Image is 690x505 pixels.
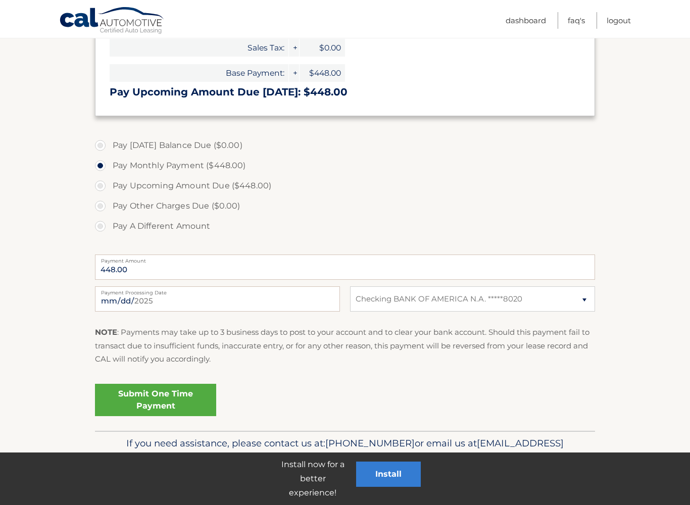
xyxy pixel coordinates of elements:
[568,12,585,29] a: FAQ's
[289,39,299,57] span: +
[95,196,595,216] label: Pay Other Charges Due ($0.00)
[289,64,299,82] span: +
[110,86,580,98] h3: Pay Upcoming Amount Due [DATE]: $448.00
[300,39,345,57] span: $0.00
[110,64,288,82] span: Base Payment:
[356,462,421,487] button: Install
[102,435,588,468] p: If you need assistance, please contact us at: or email us at
[95,384,216,416] a: Submit One Time Payment
[95,176,595,196] label: Pay Upcoming Amount Due ($448.00)
[269,458,356,500] p: Install now for a better experience!
[95,255,595,280] input: Payment Amount
[110,39,288,57] span: Sales Tax:
[607,12,631,29] a: Logout
[95,216,595,236] label: Pay A Different Amount
[325,437,415,449] span: [PHONE_NUMBER]
[95,286,340,312] input: Payment Date
[95,286,340,294] label: Payment Processing Date
[506,12,546,29] a: Dashboard
[300,64,345,82] span: $448.00
[95,255,595,263] label: Payment Amount
[59,7,165,36] a: Cal Automotive
[95,156,595,176] label: Pay Monthly Payment ($448.00)
[95,135,595,156] label: Pay [DATE] Balance Due ($0.00)
[95,326,595,366] p: : Payments may take up to 3 business days to post to your account and to clear your bank account....
[95,327,117,337] strong: NOTE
